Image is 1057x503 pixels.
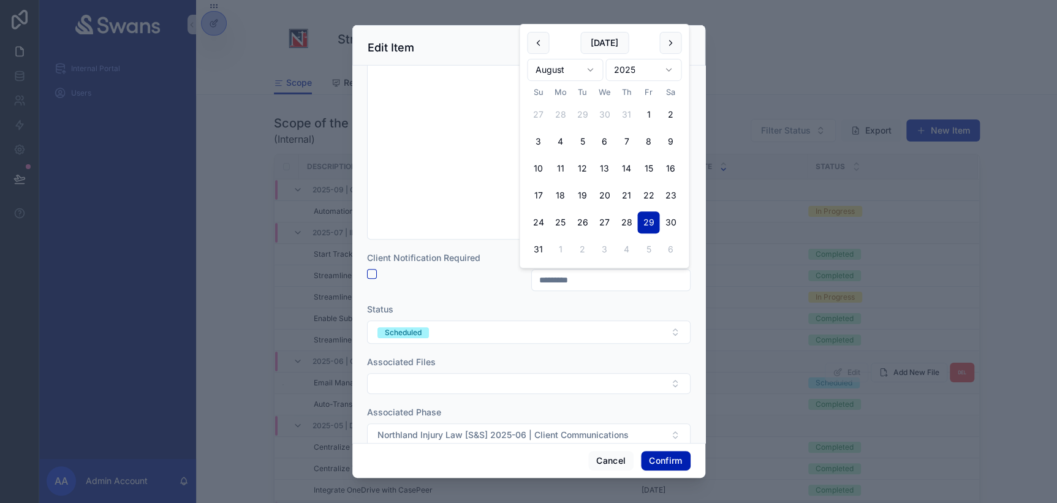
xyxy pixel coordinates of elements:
span: Associated Files [367,357,436,367]
button: Select Button [367,320,691,344]
table: August 2025 [527,86,681,260]
button: Sunday, August 10th, 2025 [527,157,549,180]
button: Friday, September 5th, 2025 [637,238,659,260]
button: Wednesday, August 27th, 2025 [593,211,615,233]
button: Monday, July 28th, 2025 [549,104,571,126]
button: Thursday, August 14th, 2025 [615,157,637,180]
h3: Edit Item [368,40,414,55]
button: Monday, August 4th, 2025 [549,130,571,153]
button: Sunday, August 17th, 2025 [527,184,549,206]
button: Friday, August 8th, 2025 [637,130,659,153]
button: Tuesday, August 19th, 2025 [571,184,593,206]
button: Select Button [367,423,691,447]
button: Tuesday, August 26th, 2025 [571,211,593,233]
span: Status [367,304,393,314]
th: Friday [637,86,659,99]
button: Tuesday, July 29th, 2025 [571,104,593,126]
button: Confirm [641,451,690,471]
button: Wednesday, August 13th, 2025 [593,157,615,180]
button: Tuesday, August 5th, 2025 [571,130,593,153]
button: Wednesday, July 30th, 2025 [593,104,615,126]
button: Cancel [588,451,634,471]
button: Thursday, July 31st, 2025 [615,104,637,126]
th: Saturday [659,86,681,99]
button: Sunday, August 3rd, 2025 [527,130,549,153]
button: Tuesday, August 12th, 2025 [571,157,593,180]
th: Monday [549,86,571,99]
button: Saturday, August 9th, 2025 [659,130,681,153]
span: Associated Phase [367,407,441,417]
button: Monday, August 25th, 2025 [549,211,571,233]
span: Northland Injury Law [S&S] 2025-06 | Client Communications [377,429,629,441]
th: Thursday [615,86,637,99]
button: Thursday, August 7th, 2025 [615,130,637,153]
span: Client Notification Required [367,252,480,263]
button: Select Button [367,373,691,394]
button: Sunday, August 24th, 2025 [527,211,549,233]
button: Tuesday, September 2nd, 2025 [571,238,593,260]
th: Wednesday [593,86,615,99]
button: Monday, August 11th, 2025 [549,157,571,180]
button: Saturday, August 30th, 2025 [659,211,681,233]
th: Sunday [527,86,549,99]
button: Wednesday, September 3rd, 2025 [593,238,615,260]
button: Monday, September 1st, 2025 [549,238,571,260]
button: Friday, August 15th, 2025 [637,157,659,180]
button: Wednesday, August 6th, 2025 [593,130,615,153]
th: Tuesday [571,86,593,99]
button: Wednesday, August 20th, 2025 [593,184,615,206]
button: Friday, August 29th, 2025, selected [637,211,659,233]
button: Thursday, August 28th, 2025 [615,211,637,233]
button: Saturday, August 23rd, 2025 [659,184,681,206]
button: Saturday, August 16th, 2025 [659,157,681,180]
button: Monday, August 18th, 2025 [549,184,571,206]
button: Friday, August 1st, 2025 [637,104,659,126]
button: Thursday, September 4th, 2025 [615,238,637,260]
div: Scheduled [385,327,422,338]
button: Saturday, September 6th, 2025 [659,238,681,260]
button: [DATE] [580,32,629,54]
button: Sunday, August 31st, 2025 [527,238,549,260]
button: Friday, August 22nd, 2025 [637,184,659,206]
button: Thursday, August 21st, 2025 [615,184,637,206]
button: Saturday, August 2nd, 2025 [659,104,681,126]
button: Sunday, July 27th, 2025 [527,104,549,126]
